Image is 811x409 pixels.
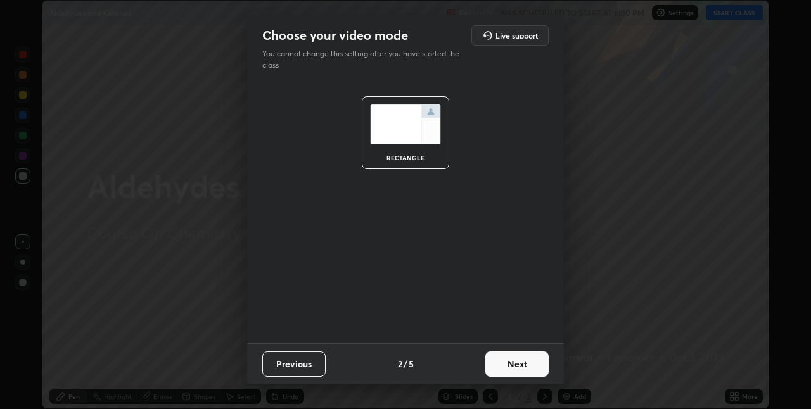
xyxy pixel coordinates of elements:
h4: 5 [409,357,414,370]
button: Previous [262,351,326,377]
h2: Choose your video mode [262,27,408,44]
div: rectangle [380,154,431,161]
p: You cannot change this setting after you have started the class [262,48,468,71]
h4: / [404,357,407,370]
button: Next [485,351,549,377]
img: normalScreenIcon.ae25ed63.svg [370,104,441,144]
h5: Live support [495,32,538,39]
h4: 2 [398,357,402,370]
